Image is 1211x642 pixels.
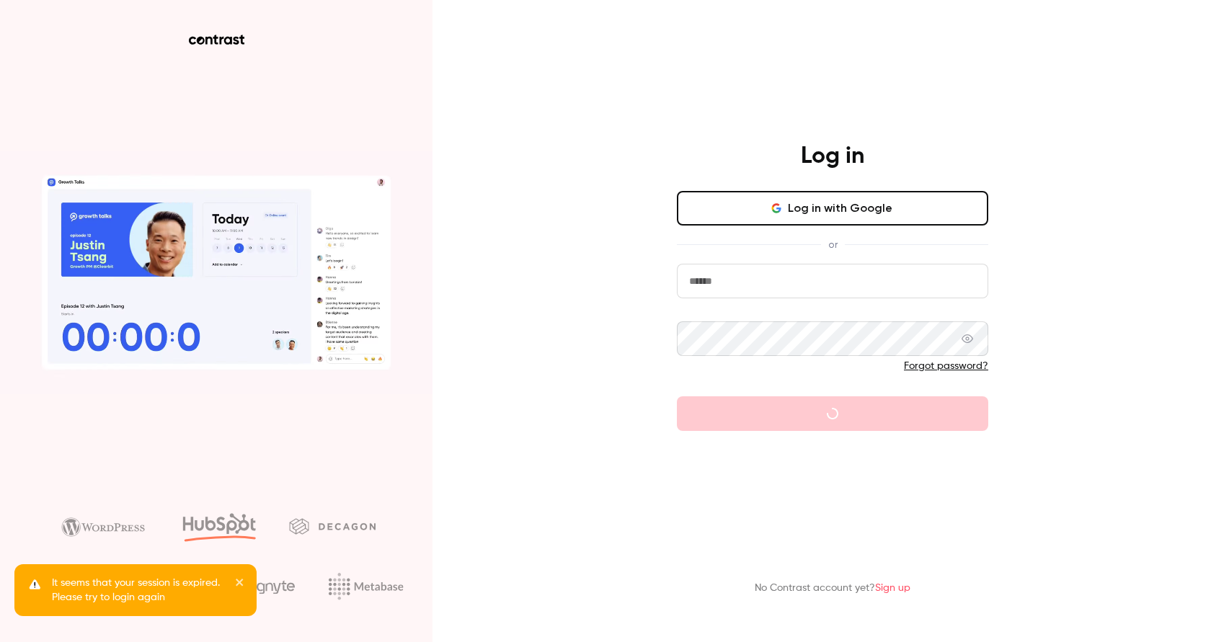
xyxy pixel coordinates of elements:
a: Sign up [875,583,910,593]
a: Forgot password? [904,361,988,371]
p: No Contrast account yet? [755,581,910,596]
span: or [821,237,845,252]
button: close [235,576,245,593]
button: Log in with Google [677,191,988,226]
p: It seems that your session is expired. Please try to login again [52,576,225,605]
h4: Log in [801,142,864,171]
img: decagon [289,518,376,534]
